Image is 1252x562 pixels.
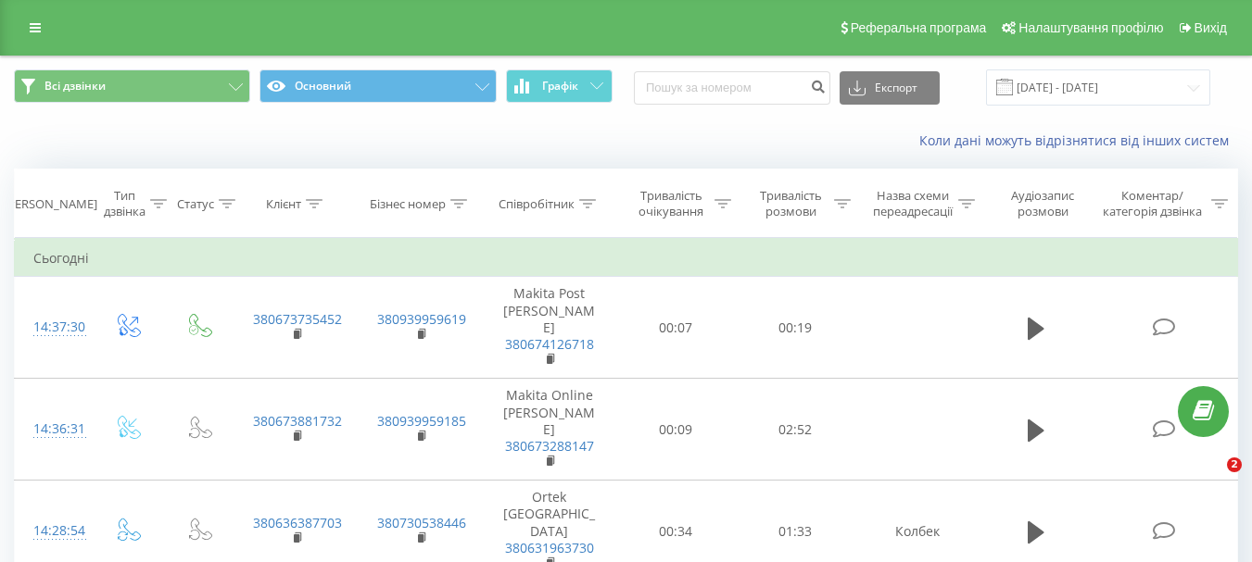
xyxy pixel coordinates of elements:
button: Всі дзвінки [14,69,250,103]
td: Makita Online [PERSON_NAME] [483,379,616,481]
a: 380939959619 [377,310,466,328]
div: Назва схеми переадресації [872,188,954,219]
span: Реферальна програма [851,20,987,35]
div: Аудіозапис розмови [996,188,1090,219]
a: 380730538446 [377,514,466,531]
a: 380673288147 [505,437,594,455]
a: 380636387703 [253,514,342,531]
a: 380673881732 [253,412,342,430]
div: 14:36:31 [33,411,72,447]
div: Клієнт [266,196,301,212]
div: 14:37:30 [33,309,72,345]
iframe: Intercom live chat [1189,457,1233,502]
td: 00:09 [616,379,736,481]
div: Статус [177,196,214,212]
span: 2 [1227,457,1242,472]
div: 14:28:54 [33,513,72,549]
input: Пошук за номером [634,71,830,105]
a: Коли дані можуть відрізнятися вiд інших систем [919,131,1238,149]
td: 00:07 [616,277,736,379]
td: Сьогодні [15,240,1238,277]
div: Бізнес номер [370,196,446,212]
a: 380631963730 [505,539,594,556]
div: [PERSON_NAME] [4,196,97,212]
div: Співробітник [499,196,575,212]
td: 02:52 [736,379,855,481]
span: Всі дзвінки [44,79,106,94]
div: Тривалість очікування [633,188,710,219]
div: Коментар/категорія дзвінка [1098,188,1207,219]
div: Тривалість розмови [752,188,829,219]
div: Тип дзвінка [104,188,145,219]
td: Makita Post [PERSON_NAME] [483,277,616,379]
button: Графік [506,69,613,103]
span: Графік [542,80,578,93]
a: 380939959185 [377,412,466,430]
td: 00:19 [736,277,855,379]
button: Основний [259,69,496,103]
a: 380673735452 [253,310,342,328]
span: Вихід [1195,20,1227,35]
span: Налаштування профілю [1018,20,1163,35]
a: 380674126718 [505,335,594,353]
button: Експорт [840,71,940,105]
